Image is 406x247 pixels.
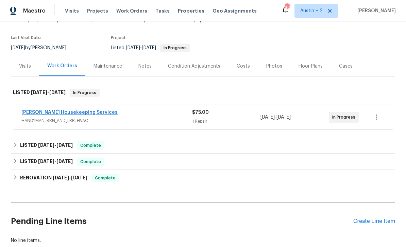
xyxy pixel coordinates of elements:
span: [DATE] [142,46,156,50]
span: [DATE] [56,143,73,147]
span: [DATE] [38,143,54,147]
span: [DATE] [56,159,73,164]
span: Maestro [23,7,46,14]
div: 40 [285,4,289,11]
h6: LISTED [13,89,66,97]
a: [PERSON_NAME] Housekeeping Services [21,110,118,115]
span: In Progress [332,114,358,121]
span: [DATE] [49,90,66,95]
span: Properties [178,7,204,14]
div: Cases [339,63,353,70]
span: $75.00 [192,110,209,115]
div: Condition Adjustments [168,63,220,70]
h2: Pending Line Items [11,206,353,237]
span: In Progress [161,46,189,50]
span: Listed [111,46,190,50]
span: Project [111,36,126,40]
span: In Progress [70,89,99,96]
div: LISTED [DATE]-[DATE]Complete [11,137,395,154]
span: Visits [65,7,79,14]
div: Floor Plans [299,63,323,70]
span: [DATE] [126,46,140,50]
div: RENOVATION [DATE]-[DATE]Complete [11,170,395,186]
div: by [PERSON_NAME] [11,44,74,52]
span: - [126,46,156,50]
span: Geo Assignments [213,7,257,14]
span: Complete [78,142,104,149]
span: - [53,175,87,180]
div: LISTED [DATE]-[DATE]In Progress [11,82,395,104]
div: Photos [266,63,282,70]
span: [PERSON_NAME] [355,7,396,14]
span: [DATE] [31,90,47,95]
span: [DATE] [276,115,291,120]
div: Costs [237,63,250,70]
div: Maintenance [94,63,122,70]
h6: RENOVATION [20,174,87,182]
span: - [31,90,66,95]
span: [DATE] [53,175,69,180]
div: Visits [19,63,31,70]
span: - [260,114,291,121]
div: LISTED [DATE]-[DATE]Complete [11,154,395,170]
span: [DATE] [38,159,54,164]
div: No line items. [11,237,395,244]
span: Projects [87,7,108,14]
span: Complete [92,175,118,181]
span: Tasks [155,8,170,13]
span: - [38,159,73,164]
div: Create Line Item [353,218,395,225]
span: Austin + 2 [300,7,323,14]
span: - [38,143,73,147]
div: 1 Repair [192,118,260,125]
span: [DATE] [260,115,275,120]
h6: LISTED [20,141,73,149]
span: Last Visit Date [11,36,41,40]
div: Work Orders [47,63,77,69]
span: [DATE] [71,175,87,180]
span: HANDYMAN, BRN_AND_LRR, HVAC [21,117,192,124]
span: Complete [78,158,104,165]
div: Notes [138,63,152,70]
span: Work Orders [116,7,147,14]
h6: LISTED [20,158,73,166]
span: [DATE] [11,46,25,50]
